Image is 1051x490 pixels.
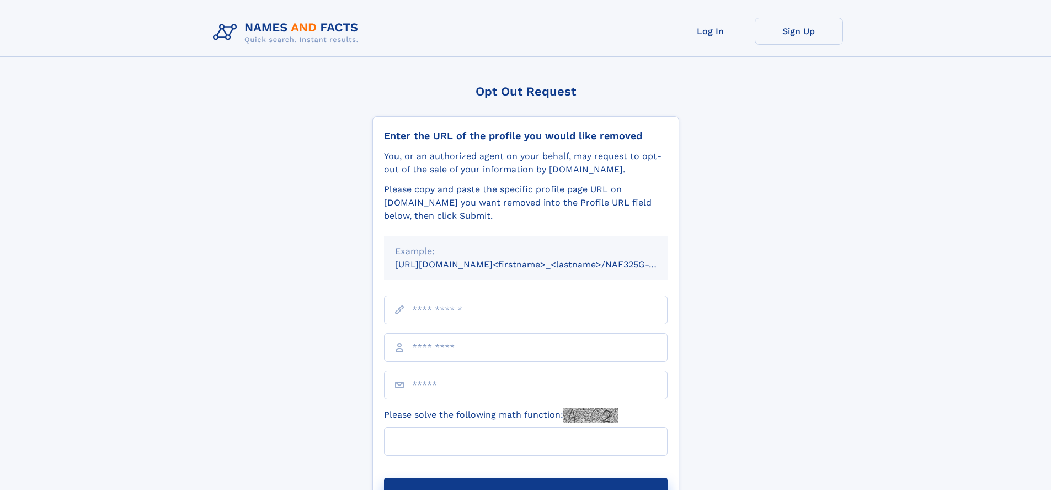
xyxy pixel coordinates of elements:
[395,259,689,270] small: [URL][DOMAIN_NAME]<firstname>_<lastname>/NAF325G-xxxxxxxx
[209,18,367,48] img: Logo Names and Facts
[755,18,843,45] a: Sign Up
[384,408,618,423] label: Please solve the following math function:
[372,85,679,98] div: Opt Out Request
[395,245,657,258] div: Example:
[384,183,668,223] div: Please copy and paste the specific profile page URL on [DOMAIN_NAME] you want removed into the Pr...
[384,150,668,176] div: You, or an authorized agent on your behalf, may request to opt-out of the sale of your informatio...
[384,130,668,142] div: Enter the URL of the profile you would like removed
[666,18,755,45] a: Log In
